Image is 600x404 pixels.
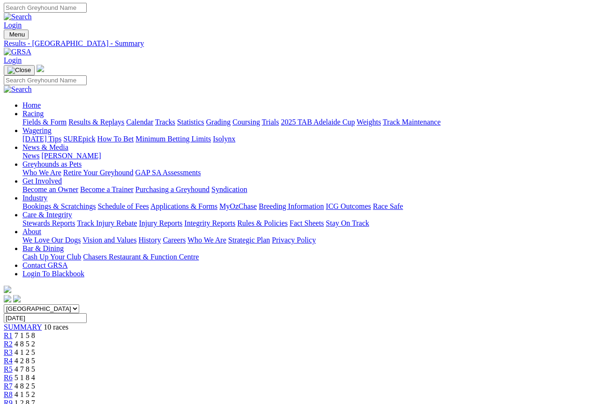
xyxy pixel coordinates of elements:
span: 5 1 8 4 [15,374,35,382]
a: Applications & Forms [150,202,217,210]
a: How To Bet [97,135,134,143]
a: Stewards Reports [22,219,75,227]
a: Who We Are [22,169,61,176]
a: Contact GRSA [22,261,67,269]
a: Schedule of Fees [97,202,149,210]
span: 4 7 8 5 [15,365,35,373]
div: Greyhounds as Pets [22,169,596,177]
a: [PERSON_NAME] [41,152,101,160]
a: Get Involved [22,177,62,185]
a: R5 [4,365,13,373]
a: Tracks [155,118,175,126]
a: Results & Replays [68,118,124,126]
a: About [22,228,41,235]
div: Racing [22,118,596,126]
button: Toggle navigation [4,65,35,75]
a: Privacy Policy [272,236,316,244]
a: Purchasing a Greyhound [135,185,210,193]
img: Close [7,66,31,74]
a: Statistics [177,118,204,126]
span: 7 1 5 8 [15,331,35,339]
a: Weights [357,118,381,126]
input: Search [4,3,87,13]
img: twitter.svg [13,295,21,302]
img: facebook.svg [4,295,11,302]
a: Vision and Values [82,236,136,244]
a: Wagering [22,126,52,134]
a: ICG Outcomes [326,202,371,210]
a: Track Maintenance [383,118,441,126]
a: Login To Blackbook [22,270,84,278]
a: Fact Sheets [290,219,324,227]
img: GRSA [4,48,31,56]
img: logo-grsa-white.png [37,65,44,72]
a: Careers [163,236,186,244]
img: Search [4,85,32,94]
a: R2 [4,340,13,348]
img: Search [4,13,32,21]
a: Results - [GEOGRAPHIC_DATA] - Summary [4,39,596,48]
a: Fields & Form [22,118,67,126]
a: Home [22,101,41,109]
a: Greyhounds as Pets [22,160,82,168]
a: Race Safe [373,202,403,210]
span: 4 8 2 5 [15,382,35,390]
a: Injury Reports [139,219,182,227]
div: Industry [22,202,596,211]
a: Track Injury Rebate [77,219,137,227]
a: Syndication [211,185,247,193]
a: MyOzChase [219,202,257,210]
div: Get Involved [22,185,596,194]
a: R8 [4,390,13,398]
div: Bar & Dining [22,253,596,261]
a: Grading [206,118,231,126]
a: Login [4,21,22,29]
span: 4 2 8 5 [15,357,35,365]
a: History [138,236,161,244]
div: Care & Integrity [22,219,596,228]
a: Industry [22,194,47,202]
div: Wagering [22,135,596,143]
a: Retire Your Greyhound [63,169,134,176]
a: SUREpick [63,135,95,143]
span: R3 [4,348,13,356]
a: Rules & Policies [237,219,288,227]
a: Who We Are [187,236,226,244]
a: Bar & Dining [22,244,64,252]
button: Toggle navigation [4,29,29,39]
a: R6 [4,374,13,382]
a: Calendar [126,118,153,126]
div: About [22,236,596,244]
a: News & Media [22,143,68,151]
a: R4 [4,357,13,365]
a: Become a Trainer [80,185,134,193]
a: R1 [4,331,13,339]
a: [DATE] Tips [22,135,61,143]
a: Racing [22,110,44,118]
span: Menu [9,31,25,38]
a: Strategic Plan [228,236,270,244]
span: 4 1 5 2 [15,390,35,398]
a: Bookings & Scratchings [22,202,96,210]
a: Minimum Betting Limits [135,135,211,143]
a: Coursing [232,118,260,126]
a: Care & Integrity [22,211,72,219]
a: Cash Up Your Club [22,253,81,261]
input: Search [4,75,87,85]
a: Stay On Track [326,219,369,227]
a: We Love Our Dogs [22,236,81,244]
span: R7 [4,382,13,390]
a: Isolynx [213,135,235,143]
input: Select date [4,313,87,323]
a: News [22,152,39,160]
a: Integrity Reports [184,219,235,227]
a: Breeding Information [259,202,324,210]
span: SUMMARY [4,323,42,331]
